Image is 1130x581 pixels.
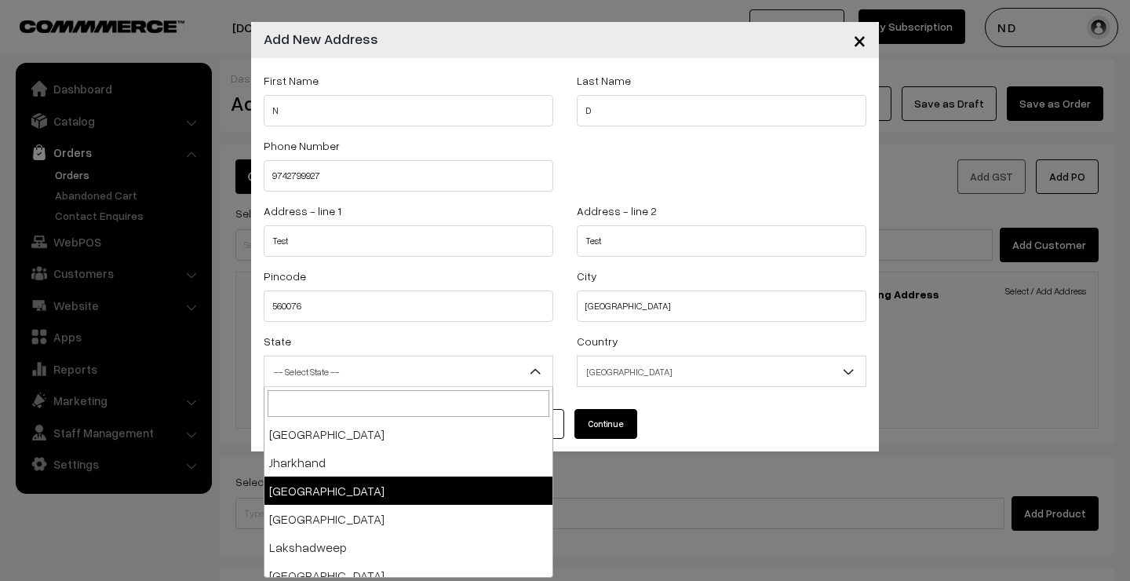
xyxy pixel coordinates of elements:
[577,333,618,349] label: Country
[264,420,552,448] li: [GEOGRAPHIC_DATA]
[840,16,879,64] button: Close
[264,358,552,386] span: -- Select State --
[264,72,319,89] label: First Name
[264,505,552,533] li: [GEOGRAPHIC_DATA]
[264,203,341,219] label: Address - line 1
[264,477,552,505] li: [GEOGRAPHIC_DATA]
[264,28,378,49] h4: Add New Address
[264,268,306,284] label: Pincode
[577,72,631,89] label: Last Name
[577,290,866,322] input: City
[577,356,866,387] span: India
[264,160,553,192] input: Phone Number
[853,25,866,54] span: ×
[577,95,866,126] input: Last Name
[264,333,291,349] label: State
[577,268,597,284] label: City
[578,358,866,386] span: India
[264,448,552,477] li: Jharkhand
[264,225,553,257] input: Address - line 1
[264,533,552,561] li: Lakshadweep
[577,203,657,219] label: Address - line 2
[264,137,340,154] label: Phone Number
[264,95,553,126] input: First Name
[577,225,866,257] input: Address - line 2
[264,290,553,322] input: Pincode
[264,356,553,387] span: -- Select State --
[574,409,637,439] button: Continue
